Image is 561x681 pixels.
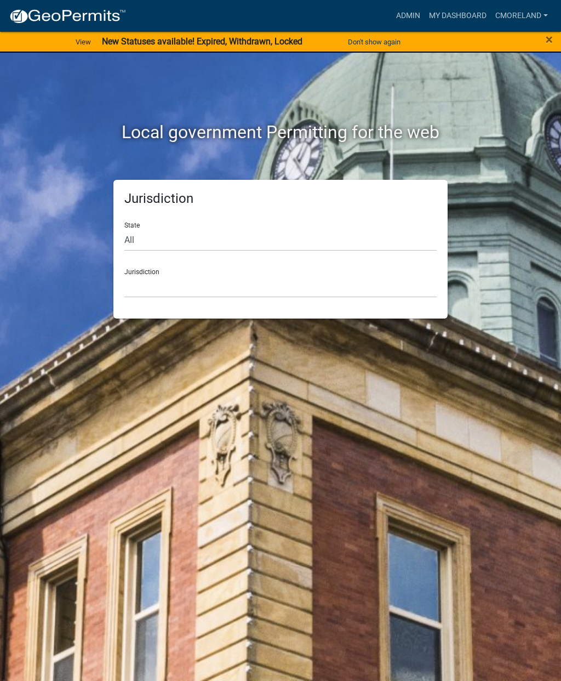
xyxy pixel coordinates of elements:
[425,5,491,26] a: My Dashboard
[491,5,552,26] a: cmoreland
[26,122,535,143] h2: Local government Permitting for the web
[392,5,425,26] a: Admin
[71,33,95,51] a: View
[124,191,437,207] h5: Jurisdiction
[102,36,302,47] strong: New Statuses available! Expired, Withdrawn, Locked
[344,33,405,51] button: Don't show again
[546,33,553,46] button: Close
[546,32,553,47] span: ×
